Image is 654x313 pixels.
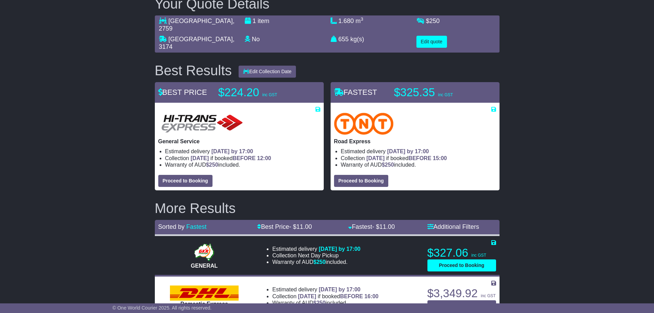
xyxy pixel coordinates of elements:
[209,162,218,168] span: 250
[169,18,233,24] span: [GEOGRAPHIC_DATA]
[382,162,394,168] span: $
[334,175,388,187] button: Proceed to Booking
[340,293,363,299] span: BEFORE
[113,305,212,311] span: © One World Courier 2025. All rights reserved.
[334,113,394,135] img: TNT Domestic: Road Express
[159,18,234,32] span: , 2759
[351,36,364,43] span: kg(s)
[366,155,385,161] span: [DATE]
[296,223,312,230] span: 11.00
[317,259,326,265] span: 250
[481,293,495,298] span: inc GST
[379,223,395,230] span: 11.00
[151,63,236,78] div: Best Results
[253,18,256,24] span: 1
[356,18,364,24] span: m
[298,293,378,299] span: if booked
[191,155,209,161] span: [DATE]
[394,86,480,99] p: $325.35
[372,223,395,230] span: - $
[313,259,326,265] span: $
[433,155,447,161] span: 15:00
[155,201,500,216] h2: More Results
[317,300,326,306] span: 250
[334,138,496,145] p: Road Express
[186,223,207,230] a: Fastest
[387,148,429,154] span: [DATE] by 17:00
[341,161,496,168] li: Warranty of AUD included.
[272,259,360,265] li: Warranty of AUD included.
[471,253,486,258] span: inc GST
[348,223,395,230] a: Fastest- $11.00
[257,223,312,230] a: Best Price- $11.00
[191,263,218,269] span: GENERAL
[416,36,447,48] button: Edit quote
[158,138,320,145] p: General Service
[361,16,364,22] sup: 3
[427,246,496,260] p: $327.06
[158,175,213,187] button: Proceed to Booking
[427,300,496,312] button: Proceed to Booking
[339,36,349,43] span: 655
[262,92,277,97] span: inc GST
[298,293,316,299] span: [DATE]
[366,155,447,161] span: if booked
[426,18,440,24] span: $
[272,252,360,259] li: Collection
[334,88,377,97] span: FASTEST
[165,148,320,155] li: Estimated delivery
[319,246,360,252] span: [DATE] by 17:00
[165,155,320,161] li: Collection
[272,286,378,293] li: Estimated delivery
[272,300,378,306] li: Warranty of AUD included.
[159,36,234,50] span: , 3174
[427,223,479,230] a: Additional Filters
[158,113,246,135] img: HiTrans: General Service
[427,287,496,300] p: $3,349.92
[218,86,304,99] p: $224.20
[257,155,271,161] span: 12:00
[206,162,218,168] span: $
[169,36,233,43] span: [GEOGRAPHIC_DATA]
[211,148,253,154] span: [DATE] by 17:00
[385,162,394,168] span: 250
[272,246,360,252] li: Estimated delivery
[192,242,216,262] img: GKR: GENERAL
[341,148,496,155] li: Estimated delivery
[427,259,496,271] button: Proceed to Booking
[409,155,432,161] span: BEFORE
[252,36,260,43] span: No
[313,300,326,306] span: $
[429,18,440,24] span: 250
[191,155,271,161] span: if booked
[258,18,269,24] span: item
[239,66,296,78] button: Edit Collection Date
[289,223,312,230] span: - $
[319,287,360,292] span: [DATE] by 17:00
[181,301,228,307] span: Domestic Express
[272,293,378,300] li: Collection
[298,253,339,258] span: Next Day Pickup
[233,155,256,161] span: BEFORE
[170,286,239,301] img: DHL: Domestic Express
[341,155,496,161] li: Collection
[365,293,379,299] span: 16:00
[339,18,354,24] span: 1.680
[158,223,185,230] span: Sorted by
[438,92,453,97] span: inc GST
[165,161,320,168] li: Warranty of AUD included.
[158,88,207,97] span: BEST PRICE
